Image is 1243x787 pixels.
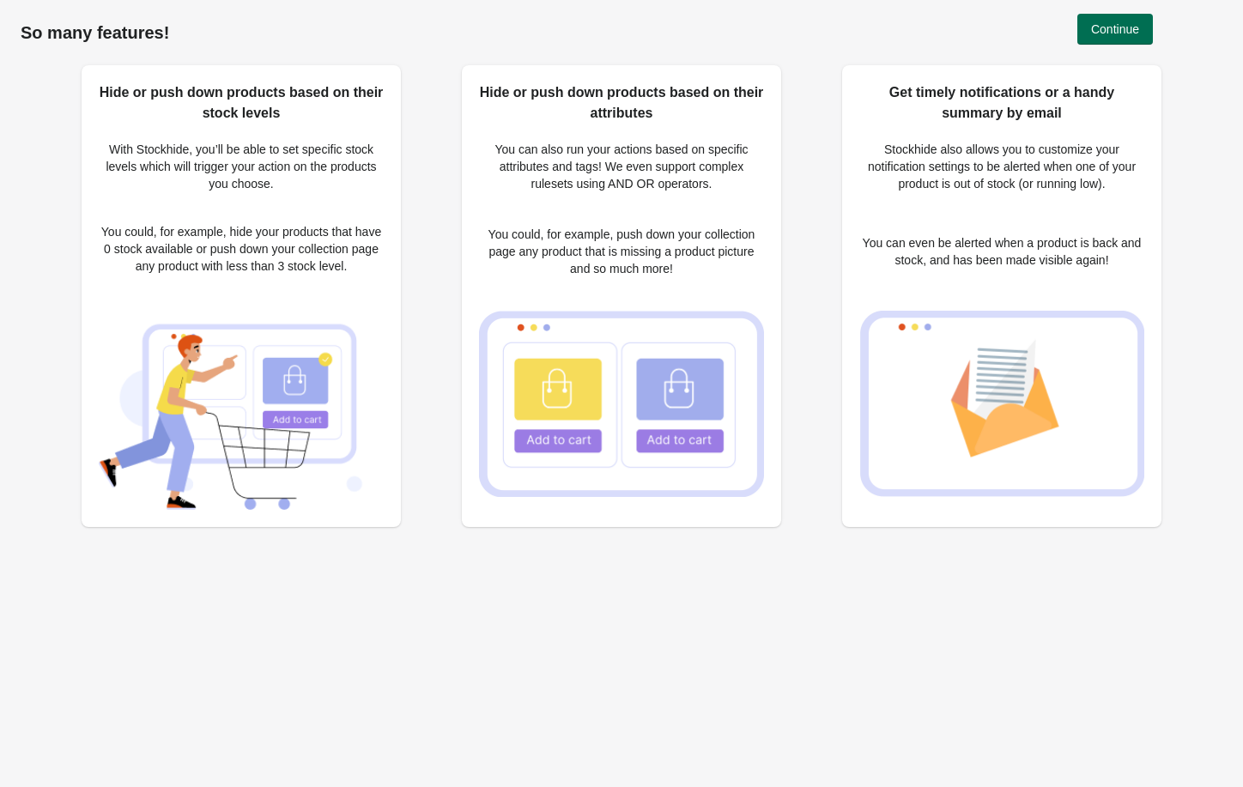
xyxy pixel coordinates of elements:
p: You can even be alerted when a product is back and stock, and has been made visible again! [859,234,1144,269]
span: Continue [1091,22,1139,36]
h2: Get timely notifications or a handy summary by email [859,82,1144,124]
h2: Hide or push down products based on their attributes [479,82,764,124]
p: You could, for example, push down your collection page any product that is missing a product pict... [479,226,764,277]
h2: Hide or push down products based on their stock levels [99,82,384,124]
h1: So many features! [21,22,1222,43]
img: Hide or push down products based on their attributes [479,311,764,497]
p: You could, for example, hide your products that have 0 stock available or push down your collecti... [99,223,384,275]
button: Continue [1077,14,1153,45]
p: With Stockhide, you’ll be able to set specific stock levels which will trigger your action on the... [99,141,384,192]
p: Stockhide also allows you to customize your notification settings to be alerted when one of your ... [859,141,1144,192]
p: You can also run your actions based on specific attributes and tags! We even support complex rule... [479,141,764,192]
img: Hide or push down products based on their stock levels [99,305,384,510]
img: Get timely notifications or a handy summary by email [859,311,1144,497]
